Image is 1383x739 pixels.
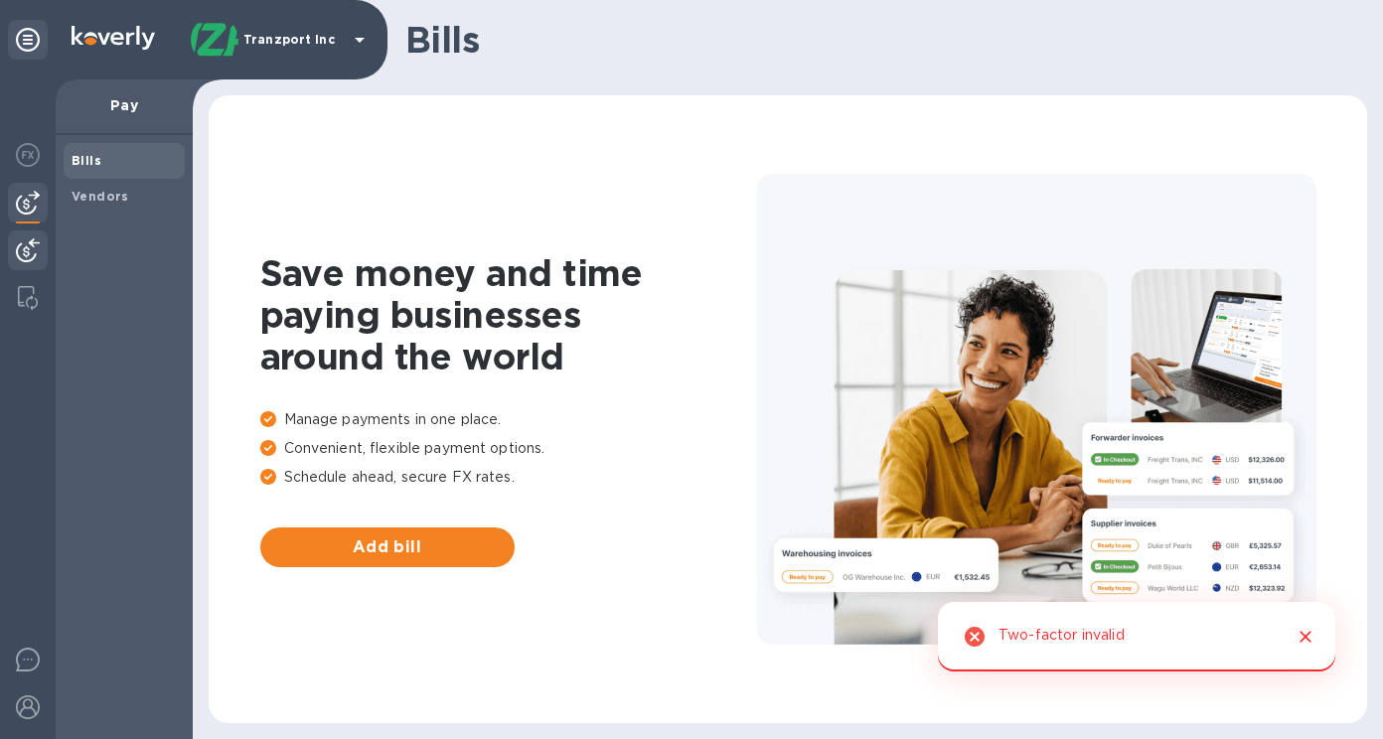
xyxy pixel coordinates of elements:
button: Add bill [260,527,515,567]
img: Foreign exchange [16,143,40,167]
p: Tranzport Inc [243,33,343,47]
b: Bills [72,153,101,168]
p: Pay [72,95,177,115]
b: Vendors [72,189,129,204]
p: Schedule ahead, secure FX rates. [260,467,757,488]
p: Convenient, flexible payment options. [260,438,757,459]
img: Logo [72,26,155,50]
button: Close [1293,624,1318,650]
div: Unpin categories [8,20,48,60]
span: Add bill [276,535,499,559]
h1: Bills [405,19,1351,61]
p: Manage payments in one place. [260,409,757,430]
div: Two-factor invalid [999,618,1125,656]
h1: Save money and time paying businesses around the world [260,252,757,377]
